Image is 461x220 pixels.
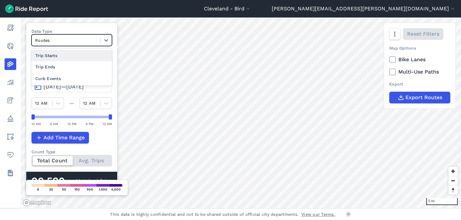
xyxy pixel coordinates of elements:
[204,5,251,13] button: Cleveland - Bird
[389,68,450,76] label: Multi-Use Paths
[301,211,335,217] a: View our Terms.
[5,95,16,106] a: Fees
[448,167,458,176] button: Zoom in
[31,73,112,84] div: Curb Events
[31,149,112,155] div: Count Type
[31,81,112,92] button: [DATE]—[DATE]
[31,121,41,127] div: 12 AM
[5,5,48,13] img: Ride Report
[448,176,458,185] button: Zoom out
[44,84,84,90] span: [DATE]—[DATE]
[31,50,112,61] div: Trip Starts
[86,121,93,127] div: 6 PM
[389,56,450,64] label: Bike Lanes
[5,58,16,70] a: Heatmaps
[389,81,450,87] div: Export
[31,28,112,34] label: Data Type
[426,198,458,205] div: 5 mi
[5,167,16,179] a: Datasets
[5,131,16,143] a: Areas
[103,121,112,127] div: 12 AM
[31,177,76,185] div: 90,520
[68,121,77,127] div: 12 PM
[21,17,461,208] canvas: Map
[31,132,89,144] button: Add Time Range
[272,5,456,13] button: [PERSON_NAME][EMAIL_ADDRESS][PERSON_NAME][DOMAIN_NAME]
[5,149,16,161] a: Health
[389,92,450,103] button: Export Routes
[50,121,58,127] div: 6 AM
[448,185,458,195] button: Reset bearing to north
[44,134,85,142] span: Add Time Range
[5,40,16,52] a: Realtime
[5,113,16,124] a: Policy
[64,99,80,107] div: —
[5,76,16,88] a: Analyze
[5,22,16,34] a: Report
[23,199,51,206] a: Mapbox logo
[31,61,112,73] div: Trip Ends
[403,28,443,40] button: Reset Filters
[405,94,442,101] span: Export Routes
[26,172,117,190] div: Matched Trips
[389,45,450,51] div: Map Options
[407,30,439,38] span: Reset Filters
